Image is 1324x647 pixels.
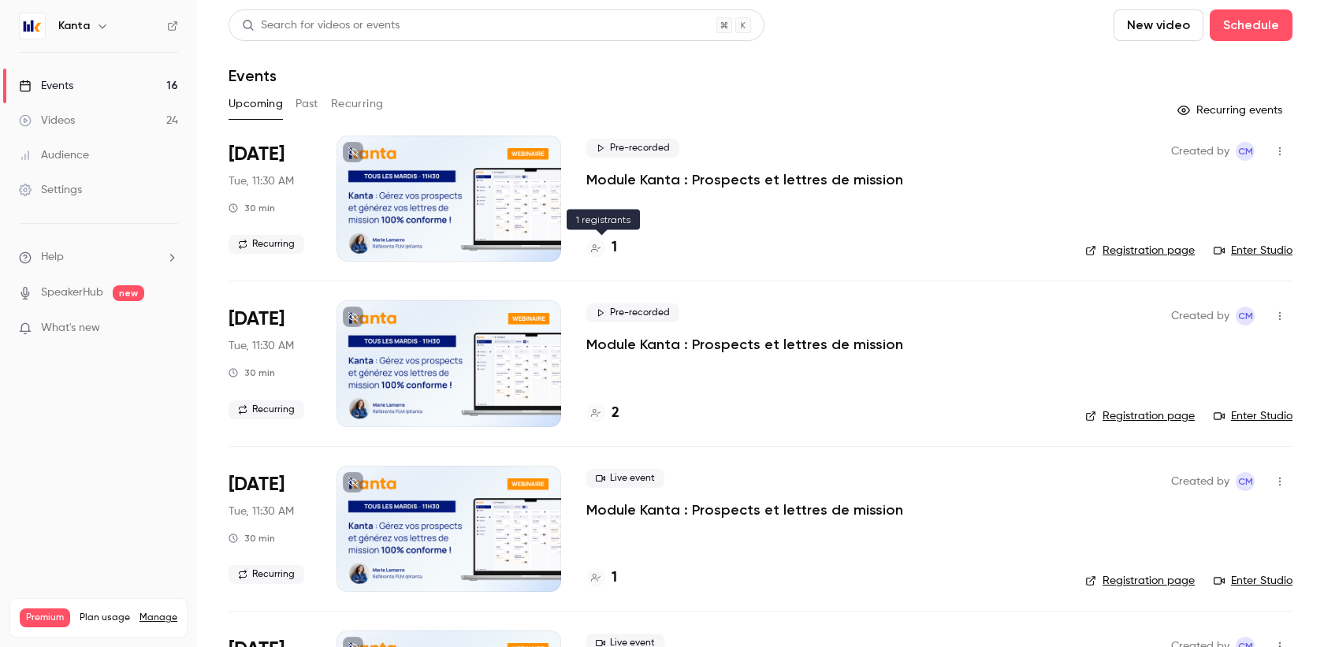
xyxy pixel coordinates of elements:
[586,237,617,258] a: 1
[113,285,144,301] span: new
[58,18,90,34] h6: Kanta
[1085,573,1195,589] a: Registration page
[80,612,130,624] span: Plan usage
[242,17,400,34] div: Search for videos or events
[229,91,283,117] button: Upcoming
[1214,243,1292,258] a: Enter Studio
[1210,9,1292,41] button: Schedule
[586,139,679,158] span: Pre-recorded
[612,237,617,258] h4: 1
[229,565,304,584] span: Recurring
[19,113,75,128] div: Videos
[612,403,619,424] h4: 2
[229,300,311,426] div: Aug 19 Tue, 11:30 AM (Europe/Paris)
[1236,142,1255,161] span: Charlotte MARTEL
[586,469,664,488] span: Live event
[229,532,275,545] div: 30 min
[586,567,617,589] a: 1
[586,500,903,519] a: Module Kanta : Prospects et lettres de mission
[20,608,70,627] span: Premium
[229,366,275,379] div: 30 min
[612,567,617,589] h4: 1
[41,320,100,337] span: What's new
[1171,307,1229,325] span: Created by
[1171,472,1229,491] span: Created by
[1170,98,1292,123] button: Recurring events
[1214,408,1292,424] a: Enter Studio
[229,142,285,167] span: [DATE]
[1085,408,1195,424] a: Registration page
[19,249,178,266] li: help-dropdown-opener
[1236,307,1255,325] span: Charlotte MARTEL
[229,202,275,214] div: 30 min
[586,303,679,322] span: Pre-recorded
[229,472,285,497] span: [DATE]
[586,403,619,424] a: 2
[1238,472,1253,491] span: CM
[1085,243,1195,258] a: Registration page
[1238,307,1253,325] span: CM
[296,91,318,117] button: Past
[586,335,903,354] a: Module Kanta : Prospects et lettres de mission
[1236,472,1255,491] span: Charlotte MARTEL
[229,504,294,519] span: Tue, 11:30 AM
[229,66,277,85] h1: Events
[41,249,64,266] span: Help
[19,78,73,94] div: Events
[1114,9,1203,41] button: New video
[331,91,384,117] button: Recurring
[229,338,294,354] span: Tue, 11:30 AM
[41,284,103,301] a: SpeakerHub
[229,235,304,254] span: Recurring
[139,612,177,624] a: Manage
[19,147,89,163] div: Audience
[229,173,294,189] span: Tue, 11:30 AM
[586,170,903,189] a: Module Kanta : Prospects et lettres de mission
[20,13,45,39] img: Kanta
[229,400,304,419] span: Recurring
[159,322,178,336] iframe: Noticeable Trigger
[1238,142,1253,161] span: CM
[229,307,285,332] span: [DATE]
[229,136,311,262] div: Aug 12 Tue, 11:30 AM (Europe/Paris)
[1171,142,1229,161] span: Created by
[1214,573,1292,589] a: Enter Studio
[229,466,311,592] div: Aug 26 Tue, 11:30 AM (Europe/Paris)
[19,182,82,198] div: Settings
